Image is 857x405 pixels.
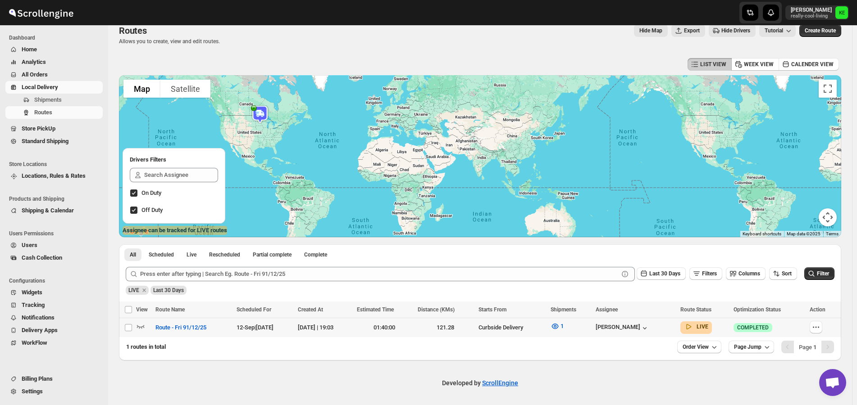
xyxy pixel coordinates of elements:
[737,324,769,331] span: COMPLETED
[819,208,837,226] button: Map camera controls
[709,24,756,37] button: Hide Drivers
[5,239,103,252] button: Users
[826,231,839,236] a: Terms (opens in new tab)
[121,225,151,237] a: Open this area in Google Maps (opens a new window)
[684,27,700,34] span: Export
[130,251,136,258] span: All
[634,24,668,37] button: Map action label
[124,248,141,261] button: All routes
[482,379,518,387] a: ScrollEngine
[791,61,834,68] span: CALENDER VIEW
[9,277,104,284] span: Configurations
[781,341,834,353] nav: Pagination
[130,155,218,164] h2: Drivers Filters
[126,343,166,350] span: 1 routes in total
[123,226,227,235] label: Assignee can be tracked for LIVE routes
[5,385,103,398] button: Settings
[813,344,816,351] b: 1
[22,301,45,308] span: Tracking
[787,231,821,236] span: Map data ©2025
[5,43,103,56] button: Home
[9,161,104,168] span: Store Locations
[5,56,103,68] button: Analytics
[791,13,832,19] p: really-cool-living
[819,80,837,98] button: Toggle fullscreen view
[253,251,292,258] span: Partial complete
[734,306,781,313] span: Optimization Status
[22,339,47,346] span: WorkFlow
[689,267,722,280] button: Filters
[304,251,327,258] span: Complete
[5,311,103,324] button: Notifications
[810,306,825,313] span: Action
[835,6,848,19] span: Kermit Erickson
[34,109,52,116] span: Routes
[5,106,103,119] button: Routes
[791,6,832,13] p: [PERSON_NAME]
[149,251,174,258] span: Scheduled
[5,94,103,106] button: Shipments
[187,251,196,258] span: Live
[128,287,139,293] span: LIVE
[729,341,774,353] button: Page Jump
[141,189,161,196] span: On Duty
[551,306,576,313] span: Shipments
[155,306,185,313] span: Route Name
[357,306,394,313] span: Estimated Time
[734,343,761,351] span: Page Jump
[237,306,271,313] span: Scheduled For
[700,61,726,68] span: LIST VIEW
[5,373,103,385] button: Billing Plans
[5,299,103,311] button: Tracking
[418,323,473,332] div: 121.28
[769,267,797,280] button: Sort
[140,267,619,281] input: Press enter after typing | Search Eg. Route - Fri 91/12/25
[7,1,75,24] img: ScrollEngine
[155,323,206,332] span: Route - Fri 91/12/25
[688,58,732,71] button: LIST VIEW
[5,68,103,81] button: All Orders
[545,319,569,333] button: 1
[819,369,846,396] div: Open chat
[759,24,796,37] button: Tutorial
[237,324,274,331] span: 12-Sep | [DATE]
[677,341,721,353] button: Order View
[596,324,649,333] button: [PERSON_NAME]
[785,5,849,20] button: User menu
[22,375,53,382] span: Billing Plans
[726,267,766,280] button: Columns
[738,270,760,277] span: Columns
[561,323,564,329] span: 1
[150,320,212,335] button: Route - Fri 91/12/25
[743,231,781,237] button: Keyboard shortcuts
[5,337,103,349] button: WorkFlow
[22,289,42,296] span: Widgets
[684,322,708,331] button: LIVE
[22,327,58,333] span: Delivery Apps
[357,323,412,332] div: 01:40:00
[799,344,816,351] span: Page
[22,242,37,248] span: Users
[22,172,86,179] span: Locations, Rules & Rates
[782,270,792,277] span: Sort
[418,306,455,313] span: Distance (KMs)
[144,168,218,182] input: Search Assignee
[442,378,518,387] p: Developed by
[22,71,48,78] span: All Orders
[9,230,104,237] span: Users Permissions
[805,27,836,34] span: Create Route
[479,323,545,332] div: Curbside Delivery
[22,46,37,53] span: Home
[5,204,103,217] button: Shipping & Calendar
[160,80,210,98] button: Show satellite imagery
[744,61,774,68] span: WEEK VIEW
[779,58,839,71] button: CALENDER VIEW
[22,125,55,132] span: Store PickUp
[799,24,841,37] button: Create Route
[5,252,103,264] button: Cash Collection
[731,58,779,71] button: WEEK VIEW
[697,324,708,330] b: LIVE
[22,254,62,261] span: Cash Collection
[839,10,845,16] text: KE
[649,270,680,277] span: Last 30 Days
